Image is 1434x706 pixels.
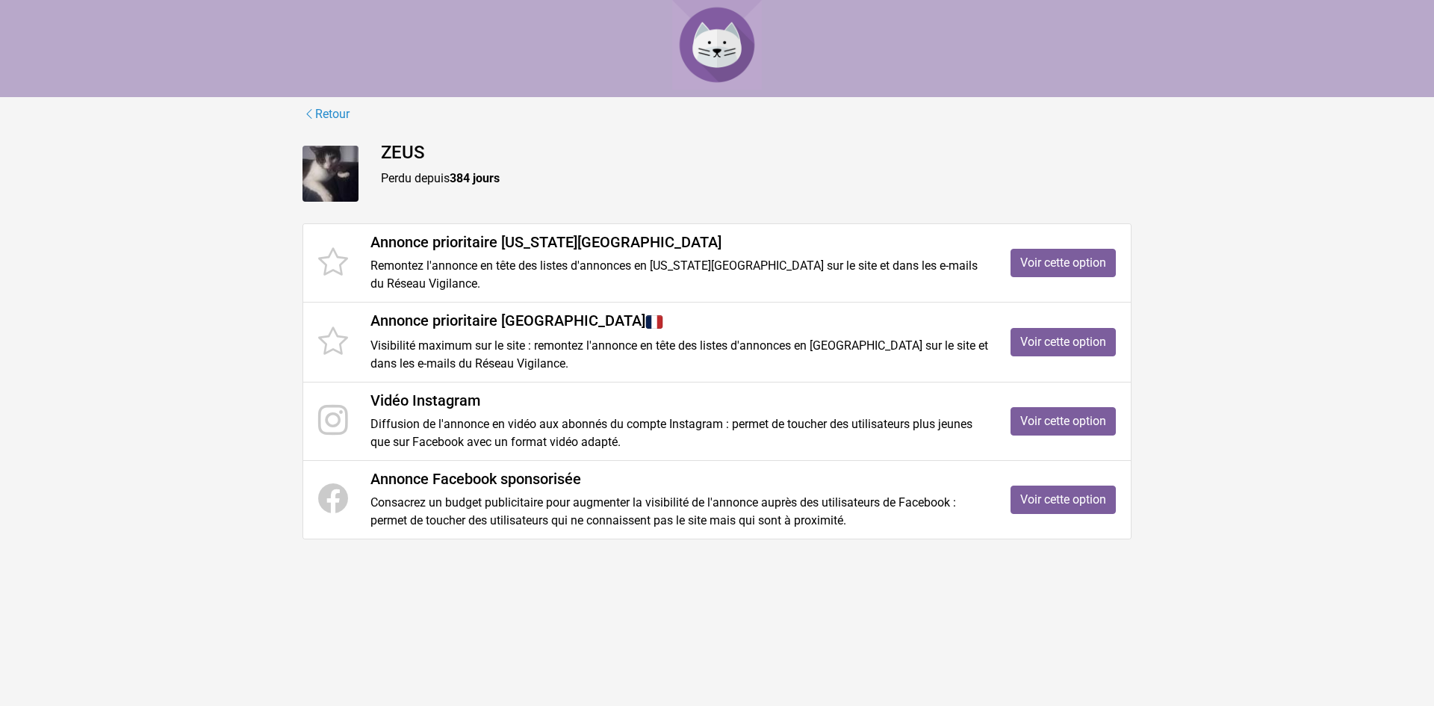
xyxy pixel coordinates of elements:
[370,494,988,530] p: Consacrez un budget publicitaire pour augmenter la visibilité de l'annonce auprès des utilisateur...
[1011,249,1116,277] a: Voir cette option
[450,171,500,185] strong: 384 jours
[370,312,988,331] h4: Annonce prioritaire [GEOGRAPHIC_DATA]
[370,337,988,373] p: Visibilité maximum sur le site : remontez l'annonce en tête des listes d'annonces en [GEOGRAPHIC_...
[302,105,350,124] a: Retour
[370,470,988,488] h4: Annonce Facebook sponsorisée
[370,415,988,451] p: Diffusion de l'annonce en vidéo aux abonnés du compte Instagram : permet de toucher des utilisate...
[370,233,988,251] h4: Annonce prioritaire [US_STATE][GEOGRAPHIC_DATA]
[1011,328,1116,356] a: Voir cette option
[1011,486,1116,514] a: Voir cette option
[370,391,988,409] h4: Vidéo Instagram
[370,257,988,293] p: Remontez l'annonce en tête des listes d'annonces en [US_STATE][GEOGRAPHIC_DATA] sur le site et da...
[645,313,663,331] img: France
[381,170,1132,188] p: Perdu depuis
[1011,407,1116,436] a: Voir cette option
[381,142,1132,164] h4: ZEUS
